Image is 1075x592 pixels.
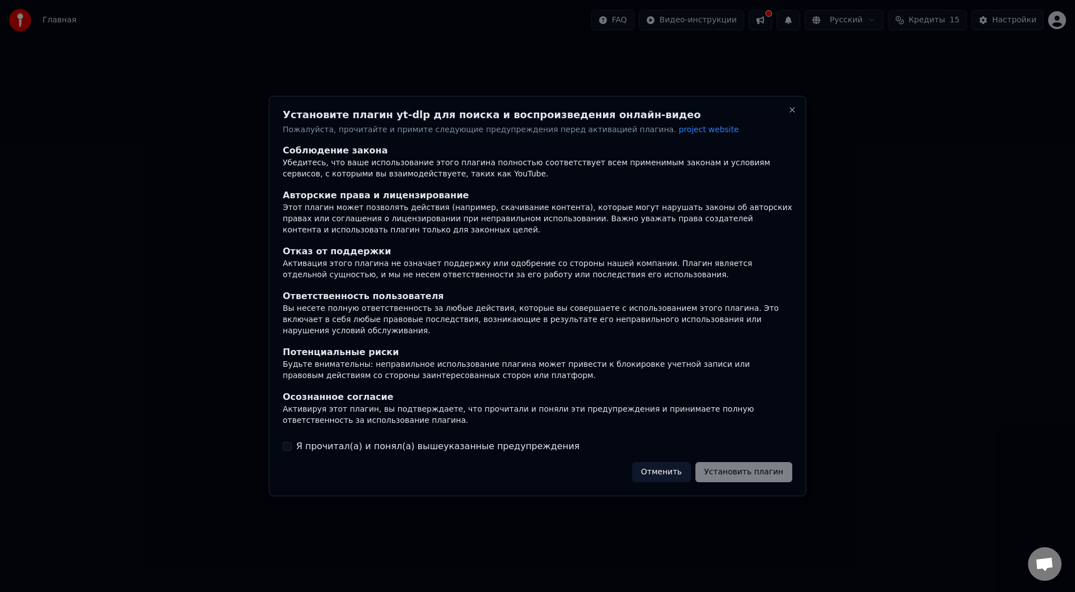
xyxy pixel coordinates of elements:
[283,259,792,281] div: Активация этого плагина не означает поддержку или одобрение со стороны нашей компании. Плагин явл...
[283,203,792,236] div: Этот плагин может позволять действия (например, скачивание контента), которые могут нарушать зако...
[296,440,579,453] label: Я прочитал(а) и понял(а) вышеуказанные предупреждения
[283,110,792,120] h2: Установите плагин yt-dlp для поиска и воспроизведения онлайн-видео
[283,245,792,259] div: Отказ от поддержки
[283,359,792,381] div: Будьте внимательны: неправильное использование плагина может привести к блокировке учетной записи...
[283,290,792,303] div: Ответственность пользователя
[679,125,739,134] span: project website
[283,189,792,203] div: Авторские права и лицензирование
[283,303,792,337] div: Вы несете полную ответственность за любые действия, которые вы совершаете с использованием этого ...
[283,346,792,359] div: Потенциальные риски
[283,124,792,136] p: Пожалуйста, прочитайте и примите следующие предупреждения перед активацией плагина.
[283,158,792,180] div: Убедитесь, что ваше использование этого плагина полностью соответствует всем применимым законам и...
[283,144,792,158] div: Соблюдение закона
[632,462,691,482] button: Отменить
[283,404,792,426] div: Активируя этот плагин, вы подтверждаете, что прочитали и поняли эти предупреждения и принимаете п...
[283,390,792,404] div: Осознанное согласие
